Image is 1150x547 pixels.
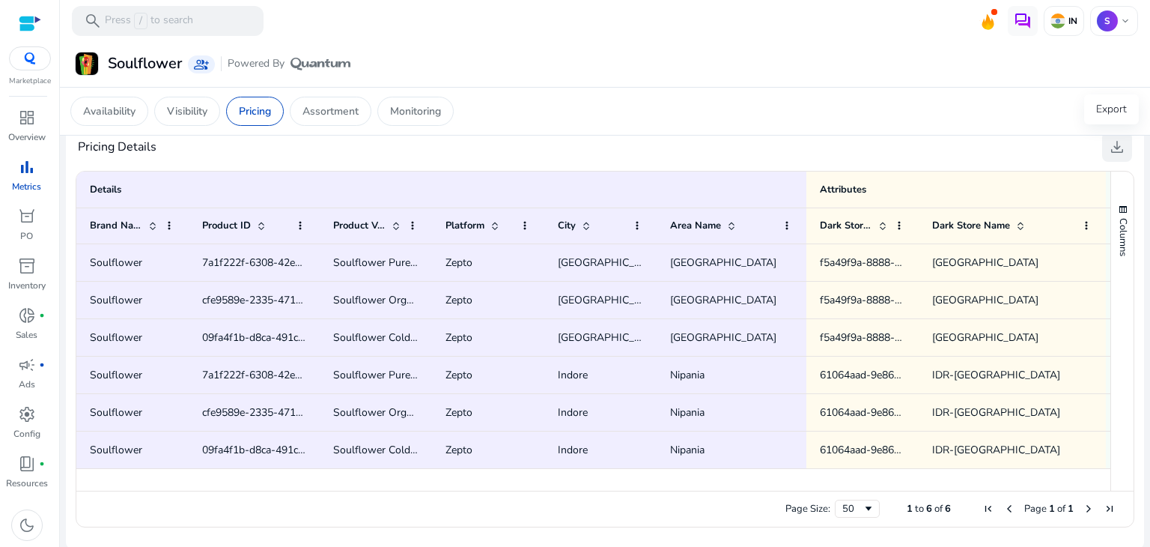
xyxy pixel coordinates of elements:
[926,502,932,516] span: 6
[670,219,721,232] span: Area Name
[18,306,36,324] span: donut_small
[39,461,45,467] span: fiber_manual_record
[820,293,1017,307] span: f5a49f9a-8888-481e-b96c-f7a191ea1256
[820,256,1017,270] span: f5a49f9a-8888-481e-b96c-f7a191ea1256
[18,158,36,176] span: bar_chart
[670,443,705,457] span: Nipania
[108,55,182,73] h3: Soulflower
[932,405,1060,420] span: IDR-[GEOGRAPHIC_DATA]
[18,257,36,275] span: inventory_2
[84,12,102,30] span: search
[8,279,46,292] p: Inventory
[445,368,472,382] span: Zepto
[390,103,441,119] p: Monitoring
[445,405,472,420] span: Zepto
[202,293,405,307] span: cfe9589e-2335-471d-9bb3-77e9981ad461
[445,219,484,232] span: Platform
[202,405,405,420] span: cfe9589e-2335-471d-9bb3-77e9981ad461
[558,256,664,270] span: [GEOGRAPHIC_DATA]
[1097,10,1118,31] p: S
[13,427,40,441] p: Config
[202,443,398,457] span: 09fa4f1b-d8ca-491c-b0c9-3f757374867a
[90,368,142,382] span: Soulflower
[228,56,285,71] span: Powered By
[39,312,45,318] span: fiber_manual_record
[83,103,136,119] p: Availability
[785,502,830,516] div: Page Size:
[12,180,41,193] p: Metrics
[820,405,1017,420] span: 61064aad-9e86-41f1-a52c-03f0fd5ae970
[167,103,207,119] p: Visibility
[90,405,142,420] span: Soulflower
[835,500,880,518] div: Page Size
[1050,13,1065,28] img: in.svg
[1057,502,1065,516] span: of
[105,13,193,29] p: Press to search
[932,219,1010,232] span: Dark Store Name
[1102,132,1132,162] button: download
[1116,218,1130,256] span: Columns
[202,330,398,345] span: 09fa4f1b-d8ca-491c-b0c9-3f757374867a
[915,502,924,516] span: to
[932,368,1060,382] span: IDR-[GEOGRAPHIC_DATA]
[188,55,215,73] a: group_add
[78,140,156,154] h4: Pricing Details
[20,229,33,243] p: PO
[39,362,45,368] span: fiber_manual_record
[18,356,36,374] span: campaign
[333,443,573,457] span: Soulflower Cold Pressed Castor Oil - 1 pc (120 ml)
[982,503,994,515] div: First Page
[6,477,48,490] p: Resources
[1083,503,1095,515] div: Next Page
[932,443,1060,457] span: IDR-[GEOGRAPHIC_DATA]
[1065,15,1077,27] p: IN
[670,330,776,345] span: [GEOGRAPHIC_DATA]
[90,183,121,196] span: Details
[945,502,951,516] span: 6
[558,405,588,420] span: Indore
[670,405,705,420] span: Nipania
[558,219,576,232] span: City
[842,502,862,516] div: 50
[670,256,776,270] span: [GEOGRAPHIC_DATA]
[19,378,35,391] p: Ads
[202,256,402,270] span: 7a1f222f-6308-42e9-820b-6c08dc335ad3
[16,328,37,342] p: Sales
[76,52,98,75] img: Soulflower
[194,57,209,72] span: group_add
[558,443,588,457] span: Indore
[333,256,878,270] span: Soulflower Pure & Natural [PERSON_NAME] Healthy Hair Oil For Hair Growth And Hair Fall Control - ...
[670,368,705,382] span: Nipania
[1108,138,1126,156] span: download
[445,443,472,457] span: Zepto
[333,405,845,420] span: Soulflower Organic [PERSON_NAME] Healthy Hair Oil For Hair Growth And Hair Fall Control - 1 pc (2...
[1104,503,1116,515] div: Last Page
[934,502,943,516] span: of
[333,219,386,232] span: Product Variant
[1003,503,1015,515] div: Previous Page
[907,502,913,516] span: 1
[18,208,36,226] span: orders
[18,405,36,423] span: settings
[90,443,142,457] span: Soulflower
[1024,502,1047,516] span: Page
[9,76,51,87] p: Marketplace
[8,130,46,144] p: Overview
[1119,15,1131,27] span: keyboard_arrow_down
[820,183,866,196] span: Attributes
[932,293,1038,307] span: [GEOGRAPHIC_DATA]
[1049,502,1055,516] span: 1
[820,368,1017,382] span: 61064aad-9e86-41f1-a52c-03f0fd5ae970
[820,219,872,232] span: Dark Store ID
[1068,502,1074,516] span: 1
[333,330,573,345] span: Soulflower Cold Pressed Castor Oil - 1 pc (120 ml)
[932,330,1038,345] span: [GEOGRAPHIC_DATA]
[18,455,36,473] span: book_4
[18,516,36,534] span: dark_mode
[445,256,472,270] span: Zepto
[558,368,588,382] span: Indore
[820,330,1017,345] span: f5a49f9a-8888-481e-b96c-f7a191ea1256
[333,368,878,382] span: Soulflower Pure & Natural [PERSON_NAME] Healthy Hair Oil For Hair Growth And Hair Fall Control - ...
[16,52,43,64] img: QC-logo.svg
[1084,94,1139,124] div: Export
